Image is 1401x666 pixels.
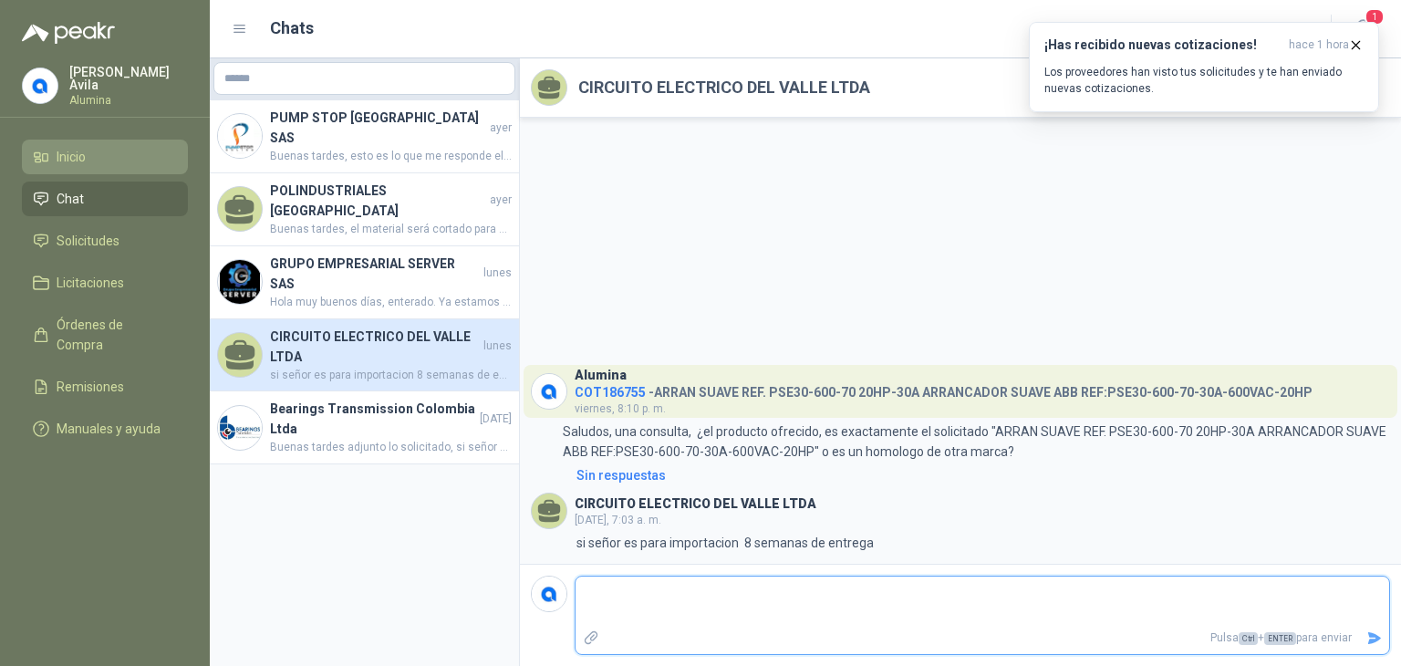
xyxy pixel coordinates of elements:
[270,294,512,311] span: Hola muy buenos días, enterado. Ya estamos gestionando para hacer la entrega lo mas pronto posibl...
[57,189,84,209] span: Chat
[607,622,1360,654] p: Pulsa + para enviar
[578,75,870,100] h2: CIRCUITO ELECTRICO DEL VALLE LTDA
[1239,632,1258,645] span: Ctrl
[22,411,188,446] a: Manuales y ayuda
[576,622,607,654] label: Adjuntar archivos
[22,22,115,44] img: Logo peakr
[575,402,666,415] span: viernes, 8:10 p. m.
[1264,632,1296,645] span: ENTER
[483,265,512,282] span: lunes
[1044,37,1282,53] h3: ¡Has recibido nuevas cotizaciones!
[563,421,1390,462] p: Saludos, una consulta, ¿el producto ofrecido, es exactamente el solicitado "ARRAN SUAVE REF. PSE3...
[575,370,627,380] h3: Alumina
[270,399,476,439] h4: Bearings Transmission Colombia Ltda
[532,374,566,409] img: Company Logo
[57,231,119,251] span: Solicitudes
[218,114,262,158] img: Company Logo
[483,338,512,355] span: lunes
[1365,8,1385,26] span: 1
[575,499,816,509] h3: CIRCUITO ELECTRICO DEL VALLE LTDA
[573,465,1390,485] a: Sin respuestas
[69,95,188,106] p: Alumina
[22,140,188,174] a: Inicio
[532,577,566,611] img: Company Logo
[210,100,519,173] a: Company LogoPUMP STOP [GEOGRAPHIC_DATA] SASayerBuenas tardes, esto es lo que me responde el area ...
[22,265,188,300] a: Licitaciones
[210,246,519,319] a: Company LogoGRUPO EMPRESARIAL SERVER SASlunesHola muy buenos días, enterado. Ya estamos gestionan...
[22,182,188,216] a: Chat
[57,147,86,167] span: Inicio
[270,327,480,367] h4: CIRCUITO ELECTRICO DEL VALLE LTDA
[270,439,512,456] span: Buenas tardes adjunto lo solicitado, si señor si se asumen fletes Gracias por contar con nosotros.
[57,419,161,439] span: Manuales y ayuda
[1044,64,1364,97] p: Los proveedores han visto tus solicitudes y te han enviado nuevas cotizaciones.
[576,465,666,485] div: Sin respuestas
[218,260,262,304] img: Company Logo
[1359,622,1389,654] button: Enviar
[57,273,124,293] span: Licitaciones
[1289,37,1349,53] span: hace 1 hora
[22,224,188,258] a: Solicitudes
[1029,22,1379,112] button: ¡Has recibido nuevas cotizaciones!hace 1 hora Los proveedores han visto tus solicitudes y te han ...
[490,192,512,209] span: ayer
[22,369,188,404] a: Remisiones
[210,319,519,392] a: CIRCUITO ELECTRICO DEL VALLE LTDAlunessi señor es para importacion 8 semanas de entrega
[270,254,480,294] h4: GRUPO EMPRESARIAL SERVER SAS
[575,514,661,526] span: [DATE], 7:03 a. m.
[480,411,512,428] span: [DATE]
[57,315,171,355] span: Órdenes de Compra
[210,391,519,464] a: Company LogoBearings Transmission Colombia Ltda[DATE]Buenas tardes adjunto lo solicitado, si seño...
[270,148,512,165] span: Buenas tardes, esto es lo que me responde el area de mantenimiento con respecto a esta solcitud: ...
[270,16,314,41] h1: Chats
[57,377,124,397] span: Remisiones
[270,181,486,221] h4: POLINDUSTRIALES [GEOGRAPHIC_DATA]
[270,108,486,148] h4: PUMP STOP [GEOGRAPHIC_DATA] SAS
[575,380,1313,398] h4: - ARRAN SUAVE REF. PSE30-600-70 20HP-30A ARRANCADOR SUAVE ABB REF:PSE30-600-70-30A-600VAC-20HP
[69,66,188,91] p: [PERSON_NAME] Avila
[1346,13,1379,46] button: 1
[23,68,57,103] img: Company Logo
[22,307,188,362] a: Órdenes de Compra
[576,533,874,553] p: si señor es para importacion 8 semanas de entrega
[490,120,512,137] span: ayer
[575,385,646,400] span: COT186755
[210,173,519,246] a: POLINDUSTRIALES [GEOGRAPHIC_DATA]ayerBuenas tardes, el material será cortado para hacer piezas qu...
[218,406,262,450] img: Company Logo
[270,367,512,384] span: si señor es para importacion 8 semanas de entrega
[270,221,512,238] span: Buenas tardes, el material será cortado para hacer piezas que sostengan los perfiles de aluminio ...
